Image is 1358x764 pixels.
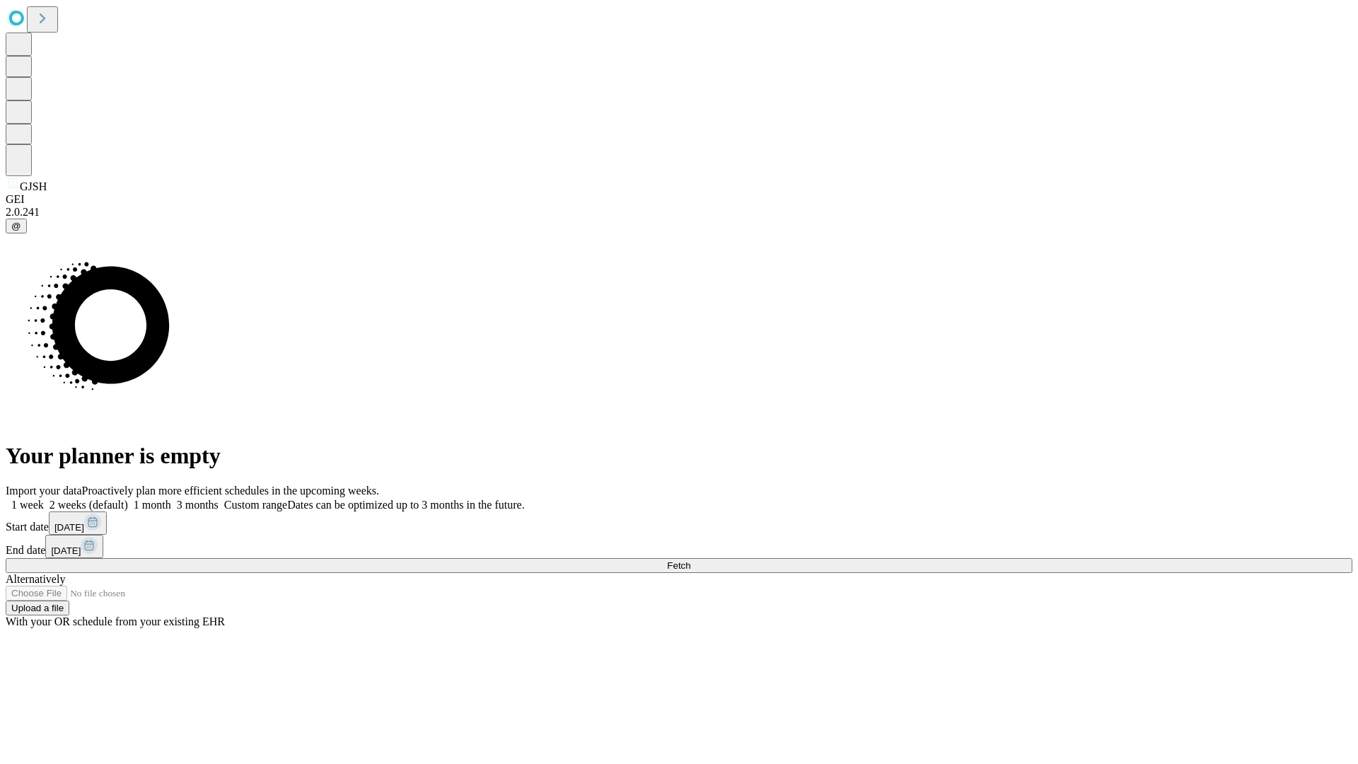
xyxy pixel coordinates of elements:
button: Upload a file [6,601,69,615]
button: [DATE] [45,535,103,558]
span: Custom range [224,499,287,511]
span: [DATE] [51,545,81,556]
span: @ [11,221,21,231]
h1: Your planner is empty [6,443,1352,469]
span: GJSH [20,180,47,192]
div: 2.0.241 [6,206,1352,219]
span: 2 weeks (default) [50,499,128,511]
span: With your OR schedule from your existing EHR [6,615,225,627]
button: Fetch [6,558,1352,573]
span: 1 week [11,499,44,511]
span: Import your data [6,485,82,497]
span: [DATE] [54,522,84,533]
div: End date [6,535,1352,558]
span: Dates can be optimized up to 3 months in the future. [287,499,524,511]
span: 1 month [134,499,171,511]
span: Fetch [667,560,690,571]
div: Start date [6,511,1352,535]
div: GEI [6,193,1352,206]
button: @ [6,219,27,233]
button: [DATE] [49,511,107,535]
span: Alternatively [6,573,65,585]
span: 3 months [177,499,219,511]
span: Proactively plan more efficient schedules in the upcoming weeks. [82,485,379,497]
